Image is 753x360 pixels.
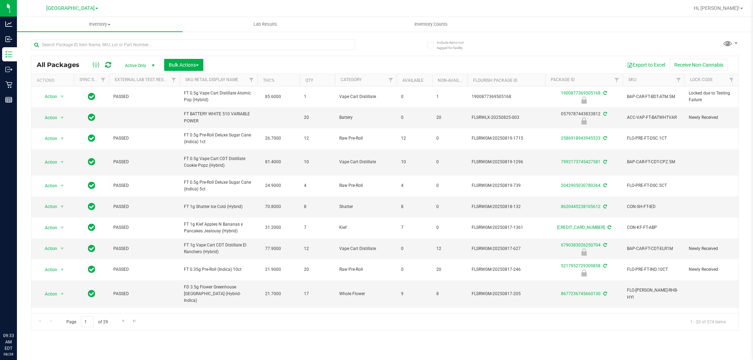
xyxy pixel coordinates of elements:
a: Sku Retail Display Name [185,77,238,82]
a: Filter [246,74,257,86]
span: FT 0.5g Vape Cart CDT Distillate Cookie Popz (Hybrid) [184,155,253,169]
span: 0 [401,114,428,121]
span: Page of 29 [60,316,114,327]
span: FLSRWGM-20250817-205 [472,291,541,297]
span: PASSED [113,291,175,297]
a: Non-Available [438,78,469,83]
span: 1 [436,93,463,100]
a: Filter [726,74,737,86]
span: In Sync [88,222,95,232]
span: ACC-VAP-FT-BATWHTVAR [627,114,680,121]
span: 20 [304,266,331,273]
inline-svg: Retail [5,81,12,88]
span: Raw Pre-Roll [339,135,393,142]
div: Locked due to Testing Failure [544,97,624,104]
span: Kief [339,224,393,231]
span: Lab Results [244,21,287,28]
iframe: Resource center [7,304,28,325]
a: 5217952729309858 [561,263,600,268]
span: Vape Cart Distillate [339,93,393,100]
inline-svg: Inventory [5,51,12,58]
span: Hi, [PERSON_NAME]! [694,5,740,11]
span: FT 1g Shatter Ice Cold (Hybrid) [184,203,253,210]
span: Sync from Compliance System [602,183,607,188]
span: FLO-PRE-FT-IND.10CT [627,266,680,273]
span: FT 0.5g Pre-Roll Deluxe Sugar Cane (Indica) 5ct [184,179,253,193]
span: 0 [436,203,463,210]
span: In Sync [88,92,95,102]
a: Go to the last page [130,316,140,326]
span: In Sync [88,289,95,299]
span: In Sync [88,157,95,167]
span: select [58,244,67,254]
span: Raw Pre-Roll [339,266,393,273]
span: 81.4000 [262,157,285,167]
span: PASSED [113,135,175,142]
span: 9 [401,291,428,297]
span: 21.7000 [262,289,285,299]
a: SKU [628,77,637,82]
span: 1900877369505168 [472,93,541,100]
span: 10 [401,159,428,165]
span: FLSRWGM-20250817-627 [472,245,541,252]
span: PASSED [113,266,175,273]
span: FT 0.35g Pre-Roll (Indica) 10ct [184,266,253,273]
span: FLSRWGM-20250818-132 [472,203,541,210]
a: 2586918943945533 [561,136,600,141]
span: BAP-CAR-FT-CDT-CPZ.5M [627,159,680,165]
span: FT 0.5g Vape Cart Distillate Atomic Pop (Hybrid) [184,90,253,103]
span: 8 [401,203,428,210]
span: 24.9000 [262,181,285,191]
span: select [58,157,67,167]
span: Shatter [339,203,393,210]
span: FLSRWGM-20250817-1361 [472,224,541,231]
span: 85.6000 [262,92,285,102]
span: 0 [436,135,463,142]
a: Available [402,78,424,83]
span: Include items not tagged for facility [437,40,472,50]
a: Filter [673,74,685,86]
span: 8 [304,203,331,210]
a: Qty [305,78,313,83]
a: 1900877369505168 [561,91,600,96]
div: Newly Received [544,117,624,124]
span: 20 [304,114,331,121]
span: 70.8000 [262,202,285,212]
span: Sync from Compliance System [602,111,607,116]
span: 4 [304,182,331,189]
span: select [58,134,67,144]
div: 0579787443833812 [544,111,624,124]
span: In Sync [88,112,95,122]
span: FLSRWGM-20250819-1715 [472,135,541,142]
span: PASSED [113,203,175,210]
span: Vape Cart Distillate [339,159,393,165]
span: 12 [304,135,331,142]
a: [CREDIT_CARD_NUMBER] [557,225,605,230]
span: Sync from Compliance System [602,91,607,96]
span: CON-KF-FT-ABP [627,224,680,231]
span: Action [38,157,58,167]
a: Inventory Counts [348,17,514,32]
a: Filter [168,74,180,86]
span: select [58,92,67,102]
span: FT 1g Kief Apples N Bananas x Pancakes Jealousy (Hybrid) [184,221,253,234]
span: Newly Received [689,266,733,273]
span: FT BATTERY WHITE 510 VARIABLE POWER [184,111,253,124]
span: Sync from Compliance System [602,136,607,141]
p: 08/28 [3,352,14,357]
span: FD 3.5g Flower Greenhouse [GEOGRAPHIC_DATA] (Hybrid-Indica) [184,284,253,304]
span: 7 [304,224,331,231]
span: 4 [401,182,428,189]
span: In Sync [88,133,95,143]
span: 31.2000 [262,222,285,233]
inline-svg: Reports [5,96,12,103]
span: FT 1g Vape Cart CDT Distillate El Ranchero (Hybrid) [184,242,253,255]
span: Raw Pre-Roll [339,182,393,189]
span: Inventory Counts [405,21,457,28]
a: Inventory [17,17,183,32]
span: BAP-CAR-FT-CDT-ELR1M [627,245,680,252]
a: Lock Code [690,77,713,82]
span: FLO-PRE-FT-DSC.5CT [627,182,680,189]
span: 1 [304,93,331,100]
a: 6790383026250704 [561,243,600,248]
